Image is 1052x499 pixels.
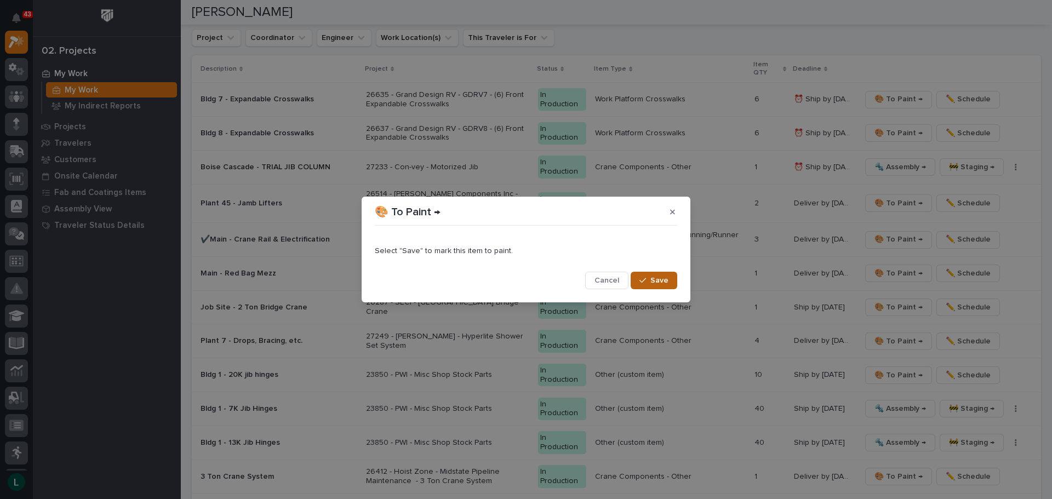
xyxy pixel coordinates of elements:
[631,272,677,289] button: Save
[594,276,619,285] span: Cancel
[375,205,441,219] p: 🎨 To Paint →
[650,276,668,285] span: Save
[375,246,677,256] p: Select "Save" to mark this item to paint.
[585,272,628,289] button: Cancel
